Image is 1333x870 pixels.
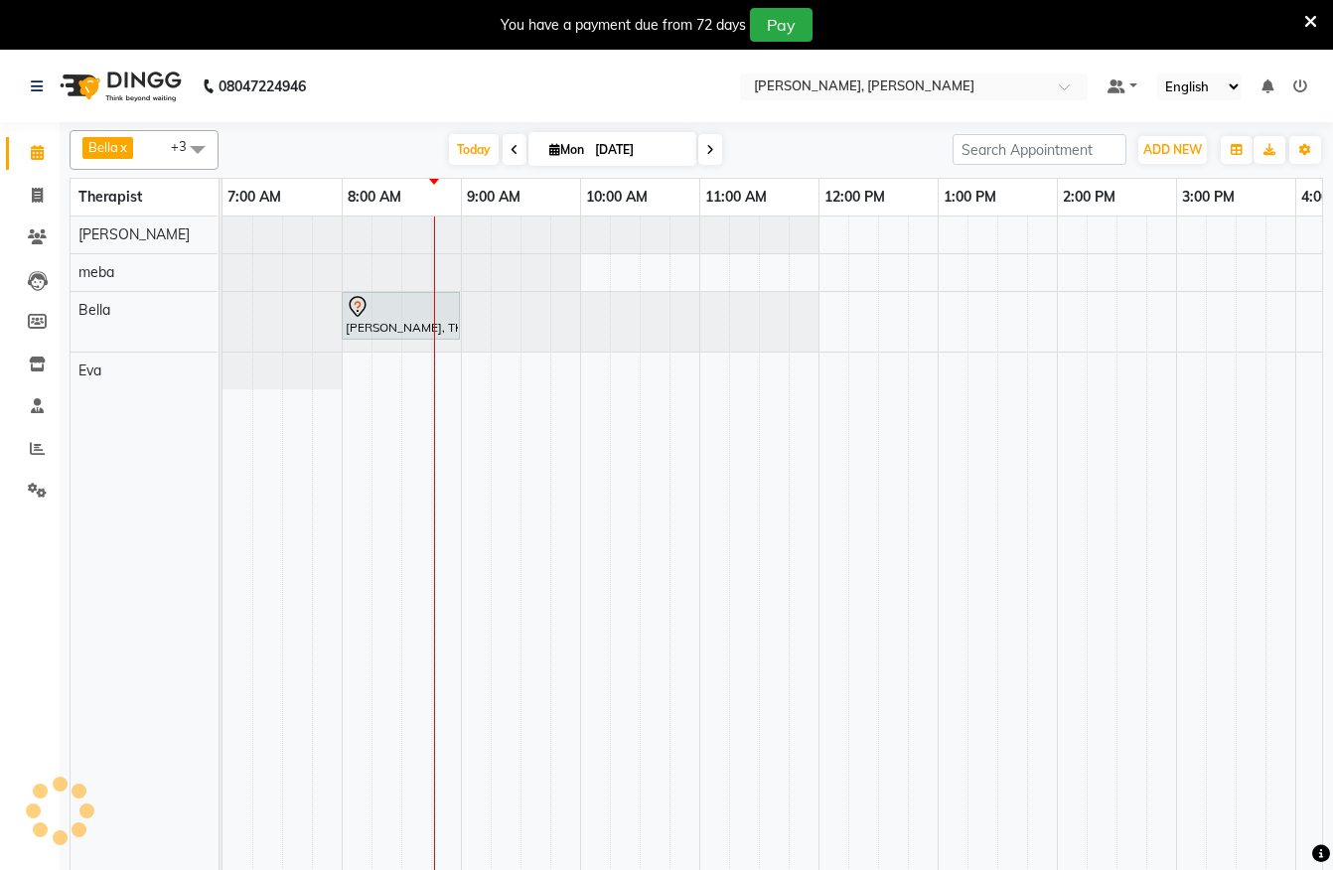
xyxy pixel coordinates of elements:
[78,263,114,281] span: meba
[88,139,118,155] span: Bella
[700,183,772,212] a: 11:00 AM
[118,139,127,155] a: x
[449,134,499,165] span: Today
[1058,183,1120,212] a: 2:00 PM
[581,183,653,212] a: 10:00 AM
[544,142,589,157] span: Mon
[78,362,101,379] span: Eva
[819,183,890,212] a: 12:00 PM
[219,59,306,114] b: 08047224946
[750,8,813,42] button: Pay
[78,188,142,206] span: Therapist
[1143,142,1202,157] span: ADD NEW
[222,183,286,212] a: 7:00 AM
[1177,183,1240,212] a: 3:00 PM
[78,301,110,319] span: Bella
[953,134,1126,165] input: Search Appointment
[939,183,1001,212] a: 1:00 PM
[589,135,688,165] input: 2025-09-01
[344,295,458,337] div: [PERSON_NAME], TK01, 08:00 AM-09:00 AM, Javanese Pampering - 60 Mins
[501,15,746,36] div: You have a payment due from 72 days
[171,138,202,154] span: +3
[1138,136,1207,164] button: ADD NEW
[78,225,190,243] span: [PERSON_NAME]
[462,183,525,212] a: 9:00 AM
[343,183,406,212] a: 8:00 AM
[51,59,187,114] img: logo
